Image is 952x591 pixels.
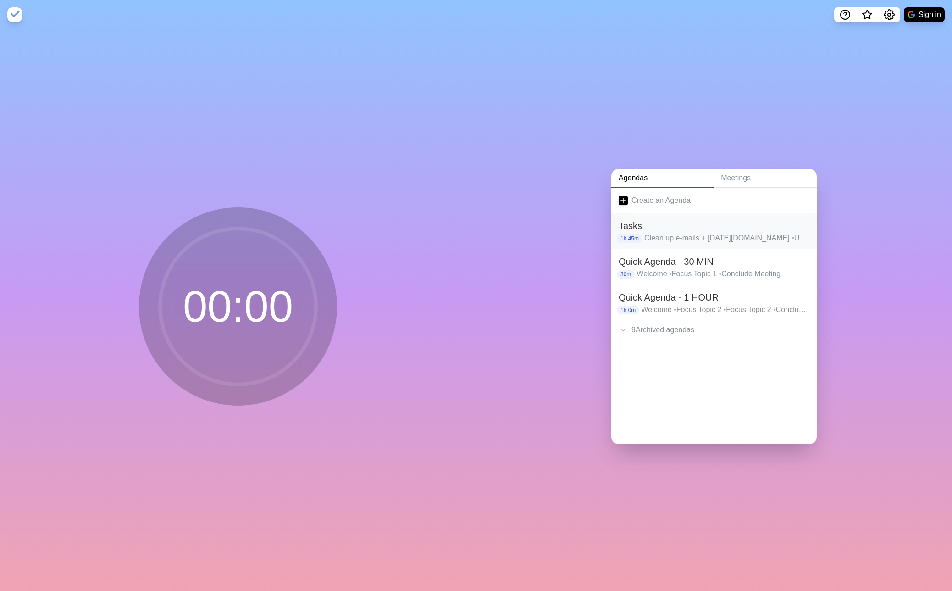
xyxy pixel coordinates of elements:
[791,234,794,242] span: •
[619,255,809,268] h2: Quick Agenda - 30 MIN
[714,169,817,188] a: Meetings
[619,219,809,233] h2: Tasks
[637,268,809,279] p: Welcome Focus Topic 1 Conclude Meeting
[724,306,726,313] span: •
[856,7,878,22] button: What’s new
[773,306,776,313] span: •
[674,306,676,313] span: •
[7,7,22,22] img: timeblocks logo
[641,304,809,315] p: Welcome Focus Topic 2 Focus Topic 2 Conclude Meeting
[669,270,672,278] span: •
[611,188,817,213] a: Create an Agenda
[617,270,635,279] p: 30m
[611,169,714,188] a: Agendas
[611,339,817,357] div: .
[834,7,856,22] button: Help
[644,233,809,244] p: Clean up e-mails + [DATE][DOMAIN_NAME] Upload NDA files to OneDrive Create new template L10 Agend...
[719,270,722,278] span: •
[611,321,817,339] div: 9 Archived agenda s
[617,306,639,314] p: 1h 0m
[908,11,915,18] img: google logo
[878,7,900,22] button: Settings
[619,290,809,304] h2: Quick Agenda - 1 HOUR
[904,7,945,22] button: Sign in
[617,234,642,243] p: 1h 45m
